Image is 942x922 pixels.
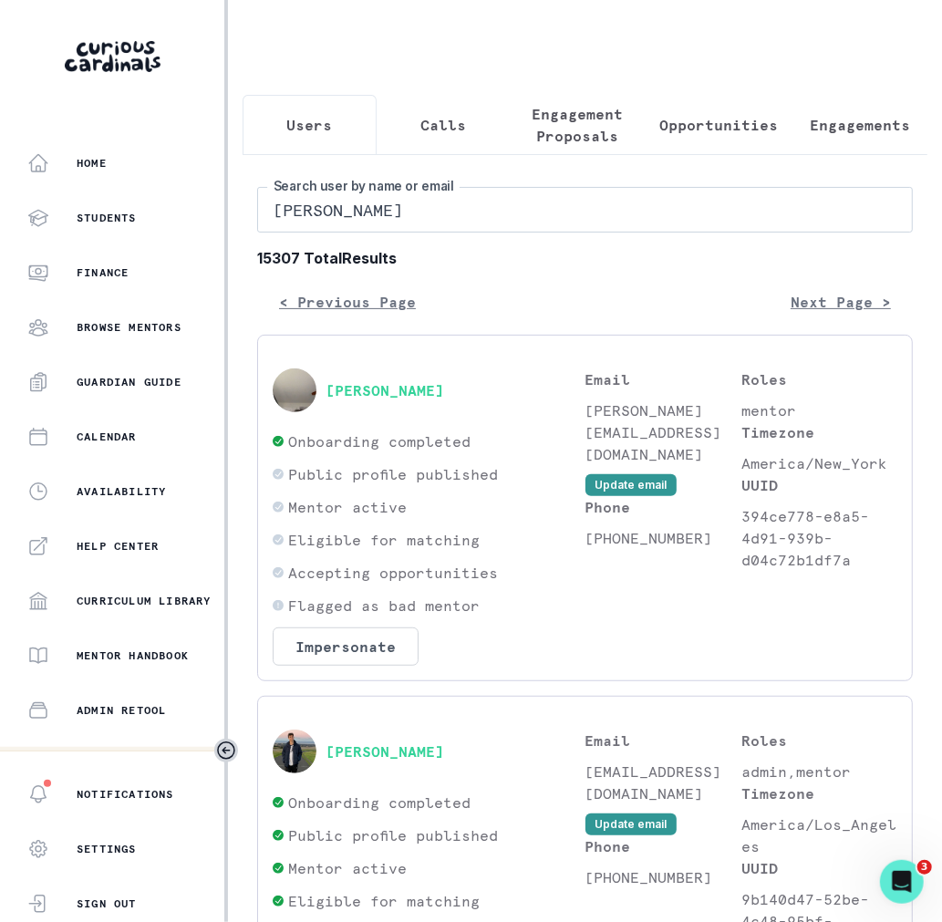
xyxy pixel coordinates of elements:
[811,114,911,136] p: Engagements
[585,761,741,804] p: [EMAIL_ADDRESS][DOMAIN_NAME]
[77,484,166,499] p: Availability
[769,284,913,320] button: Next Page >
[77,375,181,389] p: Guardian Guide
[741,421,897,443] p: Timezone
[214,739,238,762] button: Toggle sidebar
[77,430,137,444] p: Calendar
[585,813,677,835] button: Update email
[257,284,438,320] button: < Previous Page
[288,529,480,551] p: Eligible for matching
[917,860,932,875] span: 3
[585,730,741,751] p: Email
[288,890,480,912] p: Eligible for matching
[77,320,181,335] p: Browse Mentors
[585,496,741,518] p: Phone
[741,399,897,421] p: mentor
[77,787,174,802] p: Notifications
[65,41,160,72] img: Curious Cardinals Logo
[77,539,159,554] p: Help Center
[288,595,480,616] p: Flagged as bad mentor
[741,452,897,474] p: America/New_York
[77,211,137,225] p: Students
[585,368,741,390] p: Email
[326,381,444,399] button: [PERSON_NAME]
[288,562,498,584] p: Accepting opportunities
[288,824,498,846] p: Public profile published
[77,265,129,280] p: Finance
[741,474,897,496] p: UUID
[288,496,407,518] p: Mentor active
[659,114,778,136] p: Opportunities
[420,114,466,136] p: Calls
[526,103,629,147] p: Engagement Proposals
[585,835,741,857] p: Phone
[288,792,471,813] p: Onboarding completed
[77,648,189,663] p: Mentor Handbook
[741,505,897,571] p: 394ce778-e8a5-4d91-939b-d04c72b1df7a
[288,857,407,879] p: Mentor active
[741,782,897,804] p: Timezone
[585,474,677,496] button: Update email
[77,703,166,718] p: Admin Retool
[585,399,741,465] p: [PERSON_NAME][EMAIL_ADDRESS][DOMAIN_NAME]
[741,730,897,751] p: Roles
[585,866,741,888] p: [PHONE_NUMBER]
[77,594,212,608] p: Curriculum Library
[741,857,897,879] p: UUID
[257,247,913,269] b: 15307 Total Results
[880,860,924,904] iframe: Intercom live chat
[741,368,897,390] p: Roles
[77,842,137,856] p: Settings
[585,527,741,549] p: [PHONE_NUMBER]
[741,813,897,857] p: America/Los_Angeles
[288,430,471,452] p: Onboarding completed
[77,156,107,171] p: Home
[741,761,897,782] p: admin,mentor
[326,742,444,761] button: [PERSON_NAME]
[288,463,498,485] p: Public profile published
[273,627,419,666] button: Impersonate
[286,114,332,136] p: Users
[77,896,137,911] p: Sign Out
